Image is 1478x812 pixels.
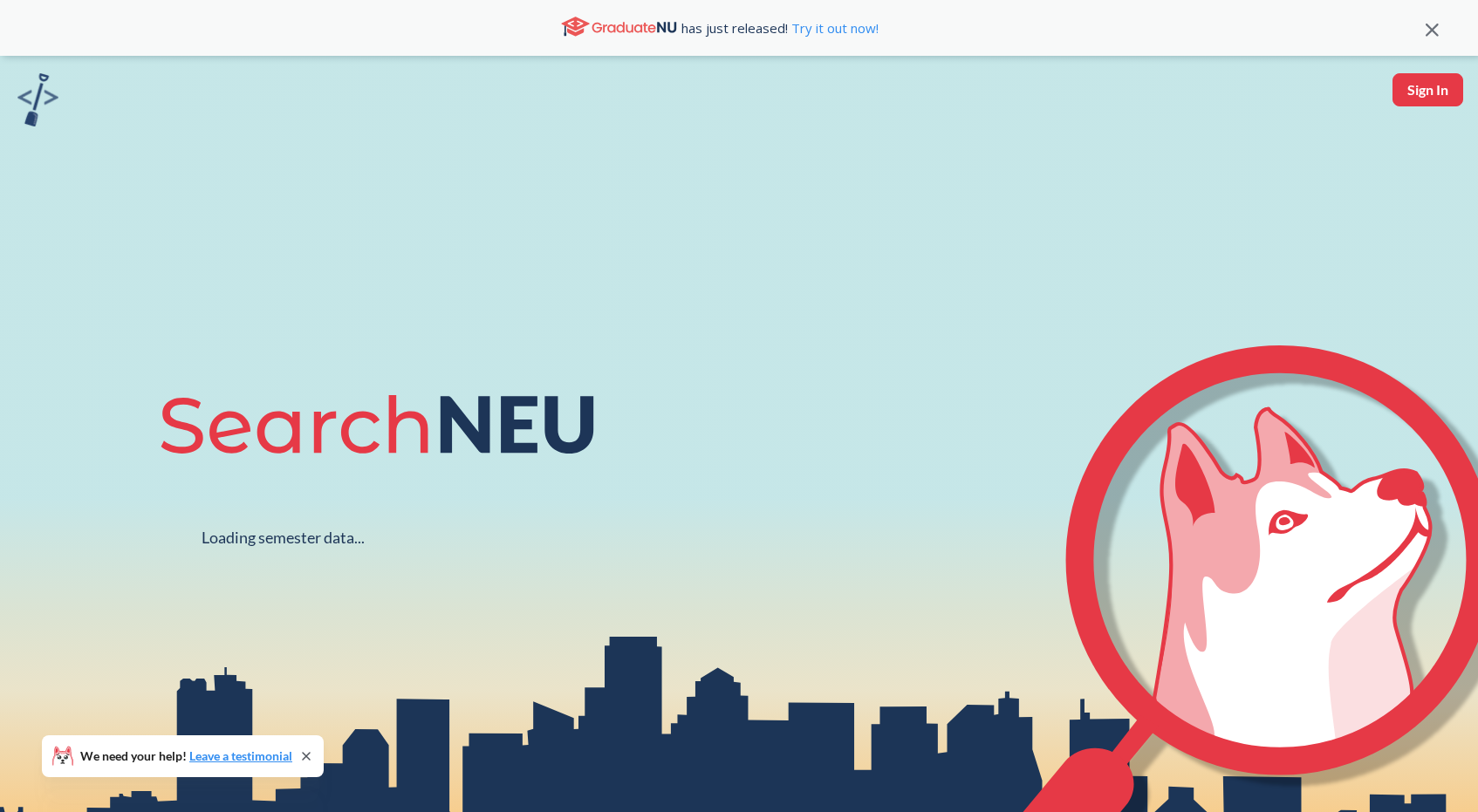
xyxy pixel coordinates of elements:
[202,528,365,548] div: Loading semester data...
[80,750,292,762] span: We need your help!
[681,18,879,38] span: has just released!
[17,73,58,132] a: sandbox logo
[1392,73,1463,106] button: Sign In
[17,73,58,126] img: sandbox logo
[788,19,879,37] a: Try it out now!
[189,748,292,763] a: Leave a testimonial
